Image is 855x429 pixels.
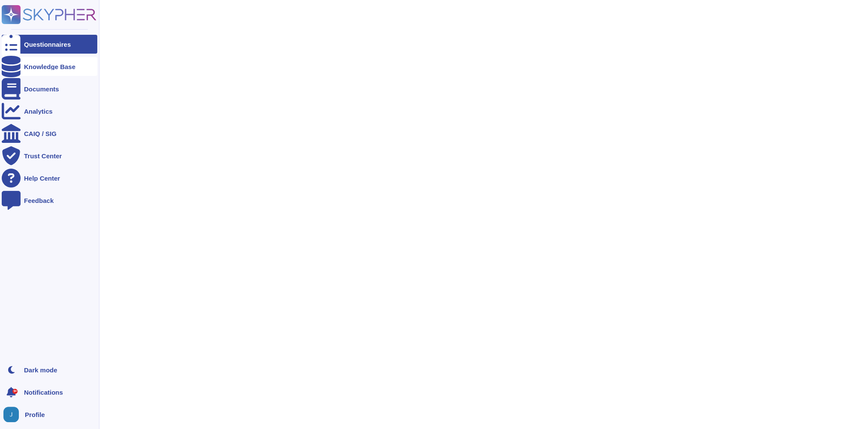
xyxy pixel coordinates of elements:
a: Questionnaires [2,35,97,54]
div: Help Center [24,175,60,181]
a: Help Center [2,169,97,187]
div: Documents [24,86,59,92]
div: Trust Center [24,153,62,159]
span: Profile [25,411,45,418]
a: CAIQ / SIG [2,124,97,143]
a: Analytics [2,102,97,121]
div: CAIQ / SIG [24,130,57,137]
img: user [3,407,19,422]
div: 9+ [12,389,18,394]
div: Feedback [24,197,54,204]
span: Notifications [24,389,63,396]
a: Knowledge Base [2,57,97,76]
div: Knowledge Base [24,63,75,70]
a: Feedback [2,191,97,210]
div: Dark mode [24,367,57,373]
a: Trust Center [2,146,97,165]
a: Documents [2,79,97,98]
button: user [2,405,25,424]
div: Analytics [24,108,53,115]
div: Questionnaires [24,41,71,48]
